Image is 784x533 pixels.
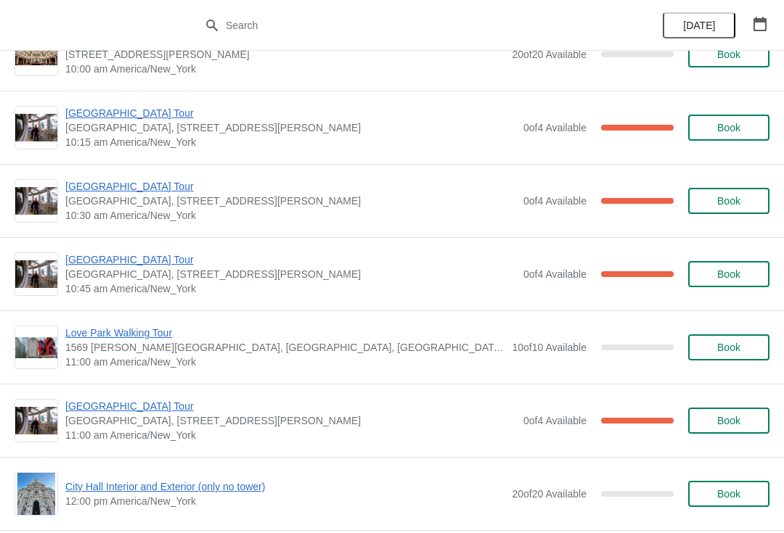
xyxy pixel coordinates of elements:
[717,268,740,280] span: Book
[512,488,587,500] span: 20 of 20 Available
[65,281,516,296] span: 10:45 am America/New_York
[15,114,57,142] img: City Hall Tower Tour | City Hall Visitor Center, 1400 John F Kennedy Boulevard Suite 121, Philade...
[65,62,505,76] span: 10:00 am America/New_York
[717,195,740,207] span: Book
[688,481,769,507] button: Book
[717,342,740,353] span: Book
[717,415,740,426] span: Book
[65,252,516,267] span: [GEOGRAPHIC_DATA] Tour
[65,194,516,208] span: [GEOGRAPHIC_DATA], [STREET_ADDRESS][PERSON_NAME]
[523,268,587,280] span: 0 of 4 Available
[65,179,516,194] span: [GEOGRAPHIC_DATA] Tour
[65,494,505,508] span: 12:00 pm America/New_York
[65,399,516,413] span: [GEOGRAPHIC_DATA] Tour
[15,407,57,435] img: City Hall Tower Tour | City Hall Visitor Center, 1400 John F Kennedy Boulevard Suite 121, Philade...
[683,20,715,31] span: [DATE]
[15,337,57,358] img: Love Park Walking Tour | 1569 John F Kennedy Boulevard, Philadelphia, PA, USA | 11:00 am America/...
[65,135,516,149] span: 10:15 am America/New_York
[717,122,740,133] span: Book
[688,188,769,214] button: Book
[663,12,735,38] button: [DATE]
[523,415,587,426] span: 0 of 4 Available
[65,120,516,135] span: [GEOGRAPHIC_DATA], [STREET_ADDRESS][PERSON_NAME]
[65,47,505,62] span: [STREET_ADDRESS][PERSON_NAME]
[688,261,769,287] button: Book
[688,408,769,434] button: Book
[688,41,769,67] button: Book
[15,260,57,289] img: City Hall Tower Tour | City Hall Visitor Center, 1400 John F Kennedy Boulevard Suite 121, Philade...
[65,326,505,340] span: Love Park Walking Tour
[225,12,588,38] input: Search
[512,342,587,353] span: 10 of 10 Available
[523,195,587,207] span: 0 of 4 Available
[512,49,587,60] span: 20 of 20 Available
[65,413,516,428] span: [GEOGRAPHIC_DATA], [STREET_ADDRESS][PERSON_NAME]
[717,49,740,60] span: Book
[65,428,516,442] span: 11:00 am America/New_York
[523,122,587,133] span: 0 of 4 Available
[15,187,57,215] img: City Hall Tower Tour | City Hall Visitor Center, 1400 John F Kennedy Boulevard Suite 121, Philade...
[65,208,516,223] span: 10:30 am America/New_York
[65,267,516,281] span: [GEOGRAPHIC_DATA], [STREET_ADDRESS][PERSON_NAME]
[688,115,769,141] button: Book
[688,334,769,360] button: Book
[717,488,740,500] span: Book
[15,44,57,65] img: City Hall Interior & Exterior Tour | 1400 John F Kennedy Boulevard, Suite 121, Philadelphia, PA, ...
[65,355,505,369] span: 11:00 am America/New_York
[65,106,516,120] span: [GEOGRAPHIC_DATA] Tour
[65,479,505,494] span: City Hall Interior and Exterior (only no tower)
[65,340,505,355] span: 1569 [PERSON_NAME][GEOGRAPHIC_DATA], [GEOGRAPHIC_DATA], [GEOGRAPHIC_DATA], [GEOGRAPHIC_DATA]
[17,473,56,515] img: City Hall Interior and Exterior (only no tower) | | 12:00 pm America/New_York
